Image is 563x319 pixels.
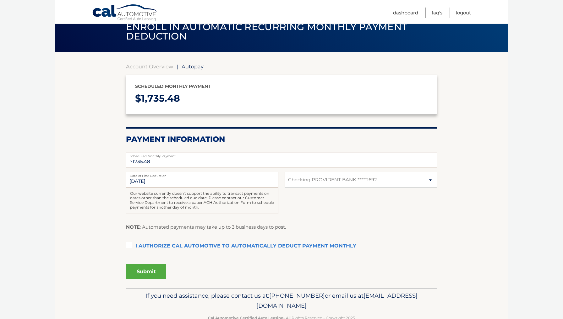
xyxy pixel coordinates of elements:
[130,291,433,311] p: If you need assistance, please contact us at: or email us at
[256,292,418,309] span: [EMAIL_ADDRESS][DOMAIN_NAME]
[126,152,437,157] label: Scheduled Monthly Payment
[92,4,158,22] a: Cal Automotive
[182,63,204,70] span: Autopay
[177,63,178,70] span: |
[126,240,437,253] label: I authorize cal automotive to automatically deduct payment monthly
[126,172,278,177] label: Date of First Deduction
[126,188,278,214] div: Our website currently doesn't support the ability to transact payments on dates other than the sc...
[126,21,407,42] span: Enroll in automatic recurring monthly payment deduction
[393,8,418,18] a: Dashboard
[126,63,173,70] a: Account Overview
[126,224,140,230] strong: NOTE
[126,223,286,231] p: : Automated payments may take up to 3 business days to post.
[126,172,278,188] input: Payment Date
[141,93,180,104] span: 1,735.48
[456,8,471,18] a: Logout
[126,135,437,144] h2: Payment Information
[432,8,442,18] a: FAQ's
[126,152,437,168] input: Payment Amount
[135,82,428,90] p: Scheduled monthly payment
[269,292,325,299] span: [PHONE_NUMBER]
[128,154,134,168] span: $
[126,264,166,279] button: Submit
[135,90,428,107] p: $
